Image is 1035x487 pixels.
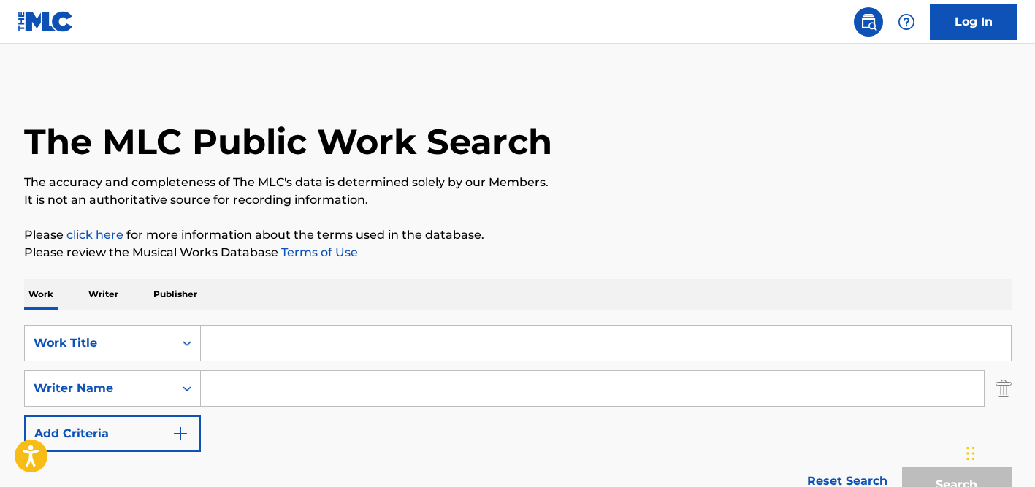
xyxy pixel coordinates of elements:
[278,245,358,259] a: Terms of Use
[24,244,1012,261] p: Please review the Musical Works Database
[149,279,202,310] p: Publisher
[84,279,123,310] p: Writer
[24,279,58,310] p: Work
[898,13,915,31] img: help
[172,425,189,442] img: 9d2ae6d4665cec9f34b9.svg
[24,174,1012,191] p: The accuracy and completeness of The MLC's data is determined solely by our Members.
[24,191,1012,209] p: It is not an authoritative source for recording information.
[24,226,1012,244] p: Please for more information about the terms used in the database.
[930,4,1017,40] a: Log In
[34,334,165,352] div: Work Title
[24,120,552,164] h1: The MLC Public Work Search
[854,7,883,37] a: Public Search
[860,13,877,31] img: search
[962,417,1035,487] iframe: Chat Widget
[24,415,201,452] button: Add Criteria
[966,432,975,475] div: Drag
[66,228,123,242] a: click here
[18,11,74,32] img: MLC Logo
[994,295,1035,413] iframe: Resource Center
[34,380,165,397] div: Writer Name
[892,7,921,37] div: Help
